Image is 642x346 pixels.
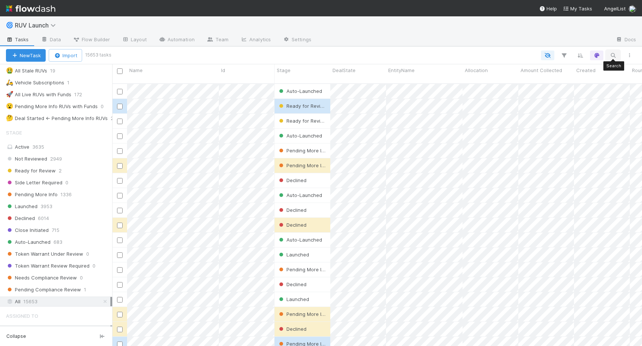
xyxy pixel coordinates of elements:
a: Team [201,34,234,46]
div: Deal Started <- Pending More Info RUVs [6,114,108,123]
div: Auto-Launched [278,191,322,199]
div: All Live RUVs with Funds [6,90,71,99]
span: 🤮 [6,67,13,74]
a: Docs [610,34,642,46]
span: 0 [86,249,89,259]
span: Collapse [6,333,26,340]
input: Toggle Row Selected [117,327,123,332]
span: Not Reviewed [6,154,47,164]
span: 15653 [23,297,38,306]
a: Flow Builder [67,34,116,46]
div: Auto-Launched [278,132,322,139]
span: Launched [6,202,38,211]
span: 1 [84,285,86,294]
span: Declined [278,281,307,287]
span: Auto-Launched [278,133,322,139]
span: AngelList [604,6,626,12]
button: Import [49,49,82,62]
span: Auto-Launched [278,192,322,198]
input: Toggle Row Selected [117,297,123,303]
input: Toggle Row Selected [117,119,123,124]
img: logo-inverted-e16ddd16eac7371096b0.svg [6,2,55,15]
div: Declined [278,325,307,333]
span: RUV Launch [15,22,59,29]
div: Auto-Launched [278,87,322,95]
span: Pending More Info [278,266,329,272]
span: Ready for Review [278,118,327,124]
span: EntityName [388,67,415,74]
span: 172 [74,90,90,99]
span: 6014 [38,214,49,223]
input: Toggle Row Selected [117,89,123,94]
span: Token Warrant Under Review [6,249,83,259]
input: Toggle Row Selected [117,148,123,154]
span: 2 [59,166,62,175]
span: Stage [277,67,291,74]
span: Stage [6,125,22,140]
div: Declined [278,281,307,288]
a: Layout [116,34,153,46]
span: 🌀 [6,22,13,28]
div: Pending More Info [278,147,327,154]
span: 2 [111,114,121,123]
span: 🚀 [6,91,13,97]
div: Launched [278,251,309,258]
input: Toggle Row Selected [117,133,123,139]
div: Ready for Review [278,117,327,125]
span: 683 [53,237,62,247]
span: Pending More Info [278,311,329,317]
span: Token Warrant Review Required [6,261,90,271]
input: Toggle Row Selected [117,104,123,109]
div: All [6,326,110,335]
span: My Tasks [563,6,592,12]
span: DealState [333,67,356,74]
div: Active [6,142,110,152]
img: avatar_15e6a745-65a2-4f19-9667-febcb12e2fc8.png [629,5,636,13]
span: Launched [278,252,309,258]
span: 1336 [61,190,72,199]
div: All Stale RUVs [6,66,47,75]
span: Pending Compliance Review [6,285,81,294]
div: Ready for Review [278,102,327,110]
span: 715 [52,226,59,235]
span: 🛵 [6,79,13,85]
span: 😮 [6,103,13,109]
span: Pending More Info [278,162,329,168]
span: Pending More Info [6,190,58,199]
span: Pending More Info [278,148,329,153]
div: Pending More Info [278,162,327,169]
div: Declined [278,177,307,184]
div: Declined [278,221,307,229]
span: 0 [101,102,111,111]
span: Auto-Launched [6,237,51,247]
span: Id [221,67,225,74]
span: 0 [65,178,68,187]
span: Flow Builder [73,36,110,43]
span: Allocation [465,67,488,74]
span: 2949 [50,154,62,164]
span: Launched [278,296,309,302]
span: Declined [6,214,35,223]
span: Ready for Review [6,166,56,175]
span: Created [576,67,596,74]
span: Declined [278,222,307,228]
span: Assigned To [6,308,38,323]
div: Pending More Info RUVs with Funds [6,102,98,111]
span: Amount Collected [521,67,562,74]
input: Toggle Row Selected [117,208,123,213]
small: 15653 tasks [85,52,111,58]
input: Toggle Row Selected [117,312,123,317]
span: Side Letter Required [6,178,62,187]
span: Needs Compliance Review [6,273,77,282]
span: 0 [93,261,95,271]
span: 3635 [32,144,44,150]
input: Toggle Row Selected [117,178,123,184]
span: Tasks [6,36,29,43]
span: Declined [278,326,307,332]
div: Vehicle Subscriptions [6,78,64,87]
a: Settings [277,34,317,46]
span: Auto-Launched [278,88,322,94]
span: Declined [278,177,307,183]
input: Toggle Row Selected [117,252,123,258]
div: Help [539,5,557,12]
